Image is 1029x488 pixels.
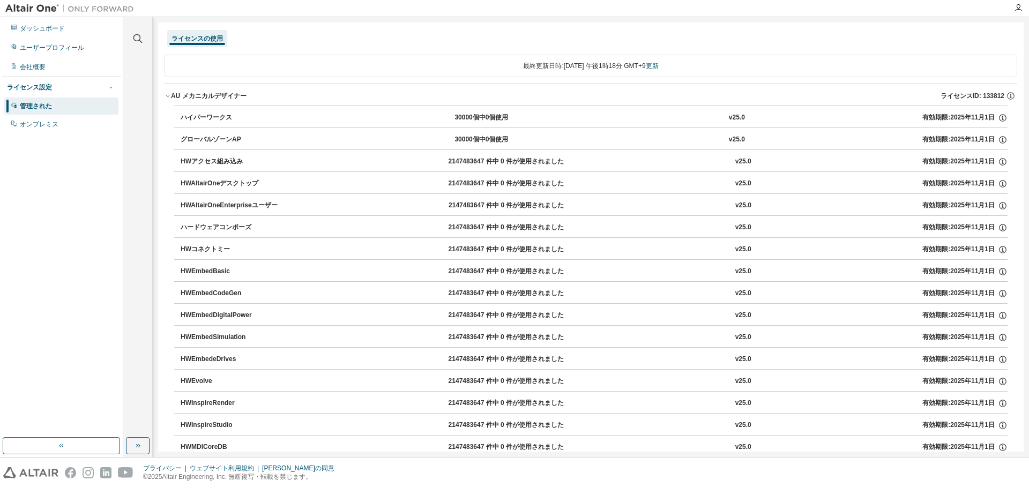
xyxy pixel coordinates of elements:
[729,136,745,143] font: v25.0
[449,245,564,253] font: 2147483647 件中 0 件が使用されました
[922,201,950,209] font: 有効期限:
[181,201,278,209] font: HWAltairOneEnterpriseユーザー
[950,355,995,363] font: 2025年11月1日
[449,333,564,341] font: 2147483647 件中 0 件が使用されました
[20,25,65,32] font: ダッシュボード
[5,3,139,14] img: アルタイルワン
[449,421,564,429] font: 2147483647 件中 0 件が使用されました
[83,467,94,478] img: instagram.svg
[950,157,995,165] font: 2025年11月1日
[735,333,751,341] font: v25.0
[449,289,564,297] font: 2147483647 件中 0 件が使用されました
[190,464,254,472] font: ウェブサイト利用規約
[171,92,247,100] font: AU メカニカルデザイナー
[181,282,1008,305] button: HWEmbedCodeGen2147483647 件中 0 件が使用されましたv25.0有効期限:2025年11月1日
[3,467,58,478] img: altair_logo.svg
[181,216,1008,239] button: ハードウェアコンポーズ2147483647 件中 0 件が使用されましたv25.0有効期限:2025年11月1日
[922,179,950,187] font: 有効期限:
[922,267,950,275] font: 有効期限:
[735,157,751,165] font: v25.0
[922,114,950,121] font: 有効期限:
[449,201,564,209] font: 2147483647 件中 0 件が使用されました
[454,136,508,143] font: 30000個中0個使用
[181,392,1008,415] button: HWInspireRender2147483647 件中 0 件が使用されましたv25.0有効期限:2025年11月1日
[449,443,564,451] font: 2147483647 件中 0 件が使用されました
[646,62,659,70] font: 更新
[181,304,1008,327] button: HWEmbedDigitalPower2147483647 件中 0 件が使用されましたv25.0有効期限:2025年11月1日
[449,355,564,363] font: 2147483647 件中 0 件が使用されました
[65,467,76,478] img: facebook.svg
[181,436,1008,459] button: HWMDICoreDB2147483647 件中 0 件が使用されましたv25.0有効期限:2025年11月1日
[735,201,751,209] font: v25.0
[922,443,950,451] font: 有効期限:
[922,245,950,253] font: 有効期限:
[449,311,564,319] font: 2147483647 件中 0 件が使用されました
[950,333,995,341] font: 2025年11月1日
[20,63,46,71] font: 会社概要
[181,128,1008,152] button: グローバルゾーンAP30000個中0個使用v25.0有効期限:2025年11月1日
[449,267,564,275] font: 2147483647 件中 0 件が使用されました
[181,377,212,385] font: HWEvolve
[449,399,564,407] font: 2147483647 件中 0 件が使用されました
[181,370,1008,393] button: HWEvolve2147483647 件中 0 件が使用されましたv25.0有効期限:2025年11月1日
[181,399,235,407] font: HWInspireRender
[181,245,230,253] font: HWコネクトミー
[143,464,182,472] font: プライバシー
[100,467,111,478] img: linkedin.svg
[735,421,751,429] font: v25.0
[181,172,1008,196] button: HWAltairOneデスクトップ2147483647 件中 0 件が使用されましたv25.0有効期限:2025年11月1日
[729,114,745,121] font: v25.0
[922,377,950,385] font: 有効期限:
[950,179,995,187] font: 2025年11月1日
[735,399,751,407] font: v25.0
[950,201,995,209] font: 2025年11月1日
[735,267,751,275] font: v25.0
[735,311,751,319] font: v25.0
[20,121,58,128] font: オンプレミス
[950,114,995,121] font: 2025年11月1日
[181,443,227,451] font: HWMDICoreDB
[181,267,230,275] font: HWEmbedBasic
[950,223,995,231] font: 2025年11月1日
[449,157,564,165] font: 2147483647 件中 0 件が使用されました
[181,289,241,297] font: HWEmbedCodeGen
[735,179,751,187] font: v25.0
[735,355,751,363] font: v25.0
[20,102,52,110] font: 管理された
[262,464,334,472] font: [PERSON_NAME]の同意
[181,311,252,319] font: HWEmbedDigitalPower
[922,311,950,319] font: 有効期限:
[922,333,950,341] font: 有効期限:
[181,136,241,143] font: グローバルゾーンAP
[181,260,1008,283] button: HWEmbedBasic2147483647 件中 0 件が使用されましたv25.0有効期限:2025年11月1日
[735,443,751,451] font: v25.0
[950,267,995,275] font: 2025年11月1日
[181,150,1008,174] button: HWアクセス組み込み2147483647 件中 0 件が使用されましたv25.0有効期限:2025年11月1日
[181,348,1008,371] button: HWEmbedeDrives2147483647 件中 0 件が使用されましたv25.0有効期限:2025年11月1日
[181,114,232,121] font: ハイパーワークス
[922,289,950,297] font: 有効期限:
[449,377,564,385] font: 2147483647 件中 0 件が使用されました
[922,223,950,231] font: 有効期限:
[165,84,1017,108] button: AU メカニカルデザイナーライセンスID: 133812
[523,62,563,70] font: 最終更新日時:
[181,421,233,429] font: HWInspireStudio
[735,377,751,385] font: v25.0
[118,467,133,478] img: youtube.svg
[950,311,995,319] font: 2025年11月1日
[922,355,950,363] font: 有効期限:
[950,443,995,451] font: 2025年11月1日
[449,223,564,231] font: 2147483647 件中 0 件が使用されました
[922,136,950,143] font: 有効期限:
[162,473,312,481] font: Altair Engineering, Inc. 無断複写・転載を禁じます。
[181,333,245,341] font: HWEmbedSimulation
[950,377,995,385] font: 2025年11月1日
[449,179,564,187] font: 2147483647 件中 0 件が使用されました
[950,399,995,407] font: 2025年11月1日
[181,414,1008,437] button: HWInspireStudio2147483647 件中 0 件が使用されましたv25.0有効期限:2025年11月1日
[148,473,162,481] font: 2025
[454,114,508,121] font: 30000個中0個使用
[950,421,995,429] font: 2025年11月1日
[922,421,950,429] font: 有効期限:
[181,223,251,231] font: ハードウェアコンポーズ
